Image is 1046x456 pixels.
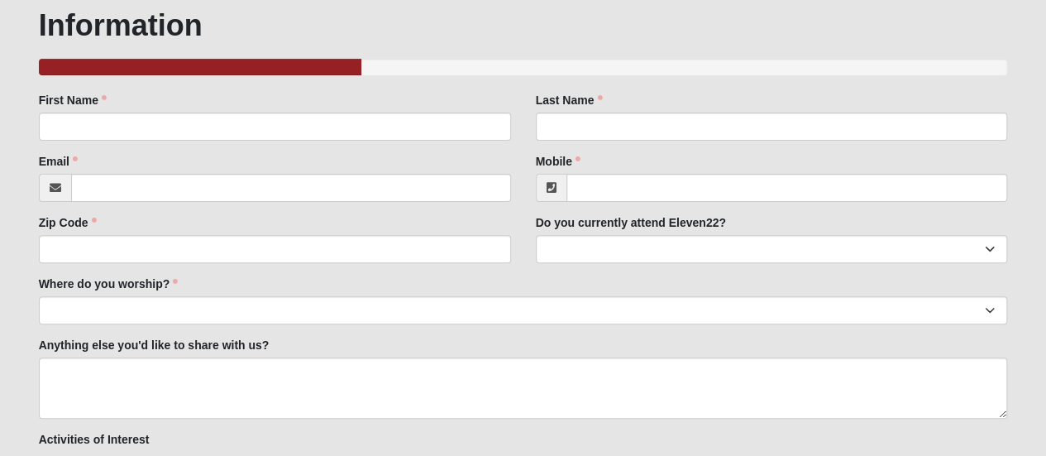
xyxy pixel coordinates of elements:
label: Last Name [536,92,603,108]
label: Anything else you'd like to share with us? [39,337,270,353]
label: Zip Code [39,214,97,231]
label: Mobile [536,153,580,170]
label: Do you currently attend Eleven22? [536,214,726,231]
label: Where do you worship? [39,276,179,292]
label: First Name [39,92,107,108]
label: Email [39,153,78,170]
h1: Information [39,7,1008,43]
label: Activities of Interest [39,431,150,448]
